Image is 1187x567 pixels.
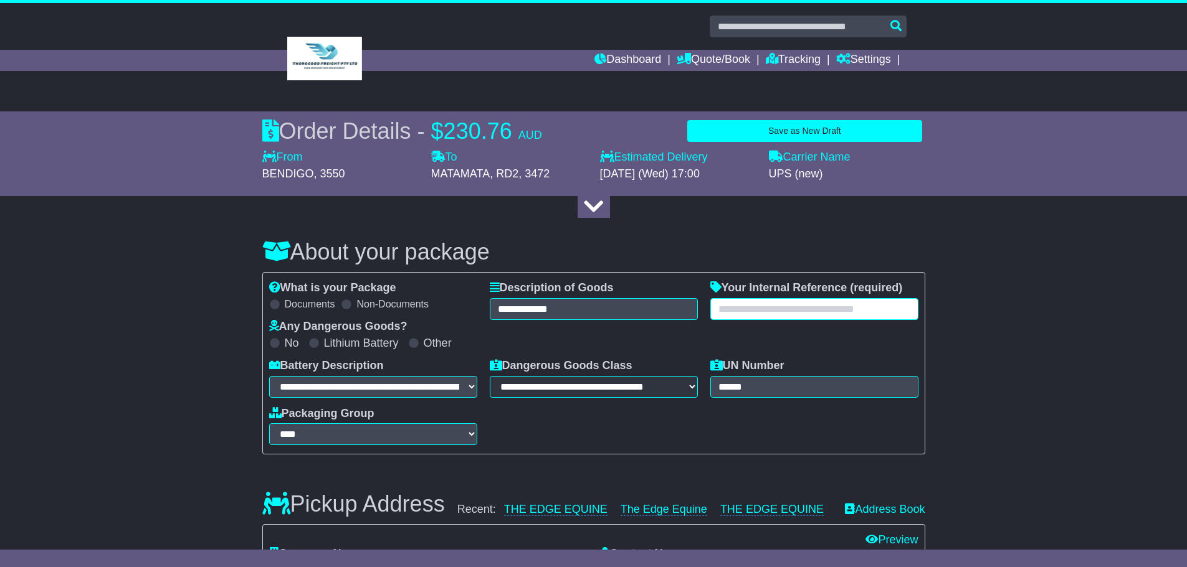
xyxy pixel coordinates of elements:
[262,492,445,517] h3: Pickup Address
[431,151,457,164] label: To
[262,118,542,144] div: Order Details -
[769,167,925,181] div: UPS (new)
[285,337,299,350] label: No
[766,50,821,71] a: Tracking
[710,281,903,295] label: Your Internal Reference (required)
[677,50,750,71] a: Quote/Book
[600,167,756,181] div: [DATE] (Wed) 17:00
[600,151,756,164] label: Estimated Delivery
[269,281,396,295] label: What is your Package
[594,50,661,71] a: Dashboard
[431,167,519,180] span: MATAMATA, RD2
[324,337,399,350] label: Lithium Battery
[518,129,542,141] span: AUD
[262,151,303,164] label: From
[262,167,314,180] span: BENDIGO
[490,359,632,373] label: Dangerous Goods Class
[444,118,512,144] span: 230.76
[865,533,918,546] a: Preview
[504,503,608,516] a: THE EDGE EQUINE
[424,337,452,350] label: Other
[710,359,784,373] label: UN Number
[490,281,614,295] label: Description of Goods
[431,118,444,144] span: $
[269,359,384,373] label: Battery Description
[285,298,335,310] label: Documents
[687,120,922,142] button: Save as New Draft
[269,547,364,561] label: Company Name
[518,167,550,180] span: , 3472
[836,50,891,71] a: Settings
[262,240,925,265] h3: About your package
[269,320,408,334] label: Any Dangerous Goods?
[720,503,824,516] a: THE EDGE EQUINE
[769,151,851,164] label: Carrier Name
[845,503,925,517] a: Address Book
[356,298,429,310] label: Non-Documents
[600,547,685,561] label: Contact Name
[457,503,833,517] div: Recent:
[621,503,707,516] a: The Edge Equine
[314,167,345,180] span: , 3550
[269,407,374,421] label: Packaging Group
